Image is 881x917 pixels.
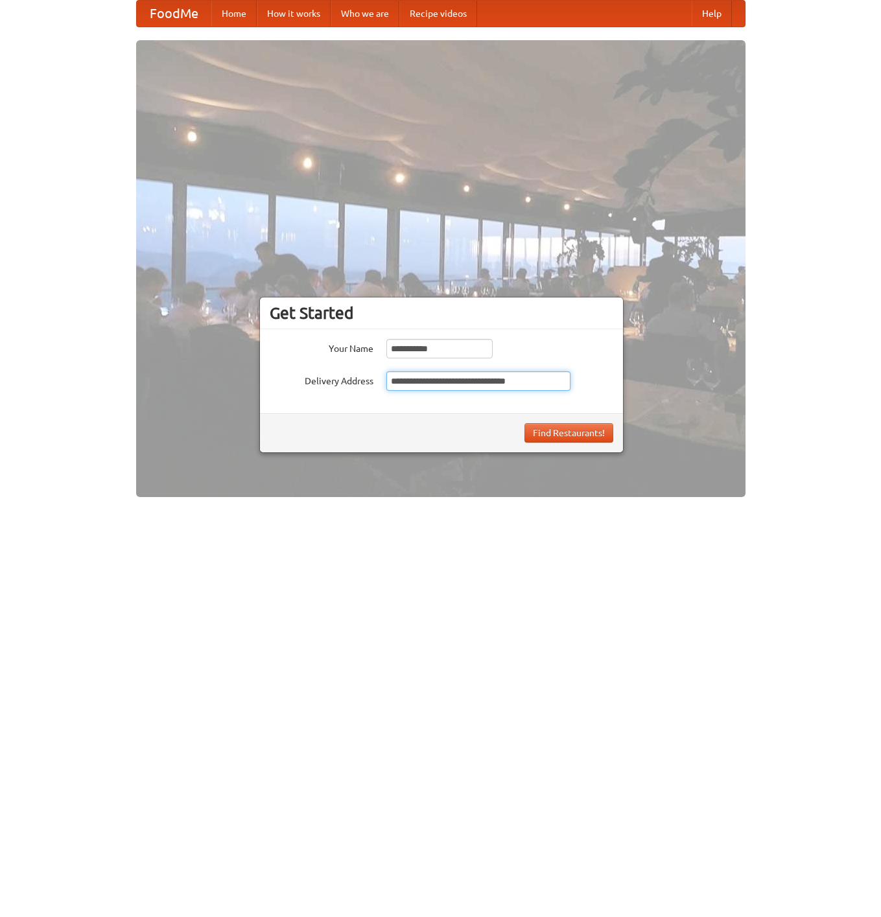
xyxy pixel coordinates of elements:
button: Find Restaurants! [524,423,613,443]
a: How it works [257,1,331,27]
label: Your Name [270,339,373,355]
a: Recipe videos [399,1,477,27]
a: Help [692,1,732,27]
label: Delivery Address [270,371,373,388]
h3: Get Started [270,303,613,323]
a: Home [211,1,257,27]
a: FoodMe [137,1,211,27]
a: Who we are [331,1,399,27]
